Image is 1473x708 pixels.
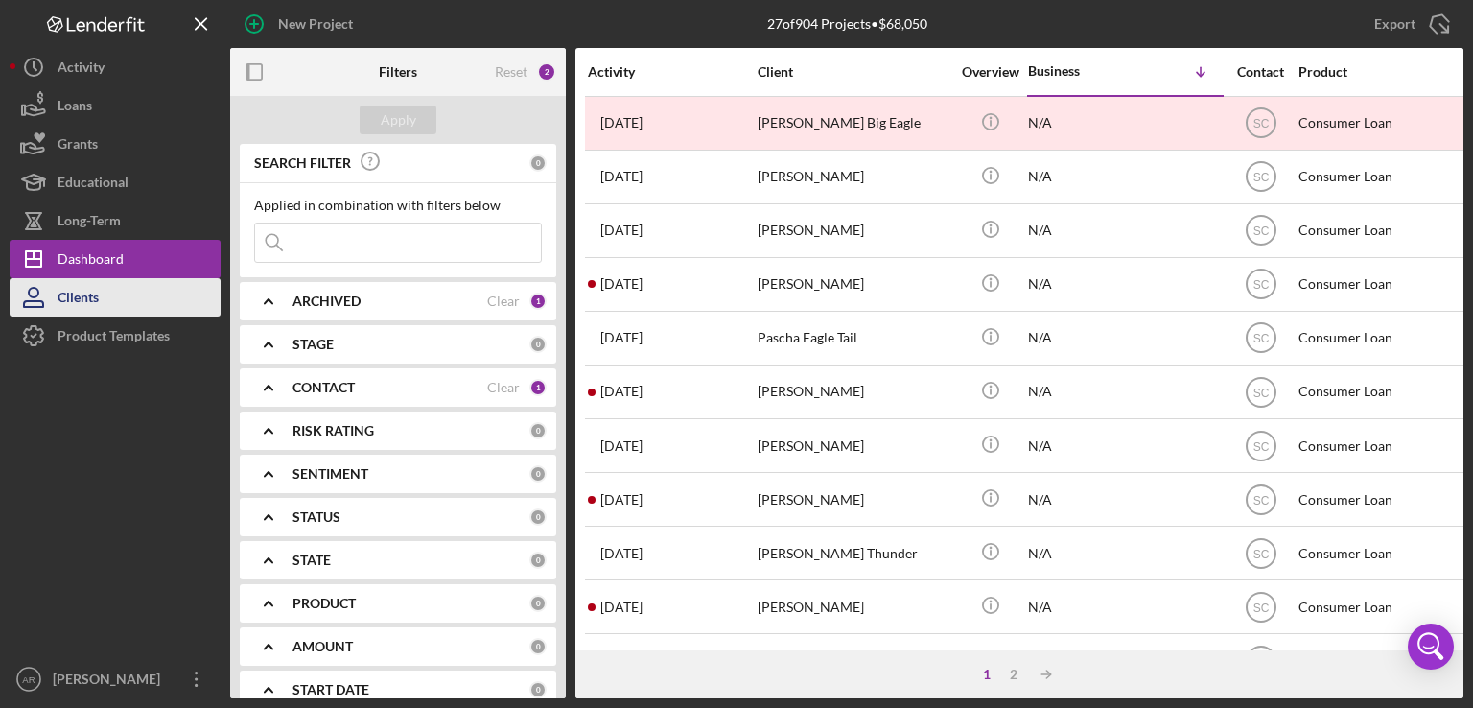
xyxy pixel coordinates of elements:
[292,466,368,482] b: SENTIMENT
[758,420,949,471] div: [PERSON_NAME]
[292,380,355,395] b: CONTACT
[1028,313,1220,364] div: N/A
[58,201,121,245] div: Long-Term
[1028,581,1220,632] div: N/A
[10,278,221,317] button: Clients
[600,276,643,292] time: 2025-07-23 02:05
[758,313,949,364] div: Pascha Eagle Tail
[1028,98,1220,149] div: N/A
[529,552,547,569] div: 0
[529,293,547,310] div: 1
[381,106,416,134] div: Apply
[495,64,527,80] div: Reset
[10,317,221,355] button: Product Templates
[58,240,124,283] div: Dashboard
[529,154,547,172] div: 0
[758,64,949,80] div: Client
[758,205,949,256] div: [PERSON_NAME]
[10,163,221,201] button: Educational
[58,86,92,130] div: Loans
[10,125,221,163] button: Grants
[58,317,170,360] div: Product Templates
[529,638,547,655] div: 0
[529,465,547,483] div: 0
[58,125,98,168] div: Grants
[758,366,949,417] div: [PERSON_NAME]
[1252,386,1269,399] text: SC
[758,581,949,632] div: [PERSON_NAME]
[1028,474,1220,525] div: N/A
[379,64,417,80] b: Filters
[292,553,331,568] b: STATE
[292,639,353,654] b: AMOUNT
[600,600,643,615] time: 2025-08-04 16:01
[487,380,520,395] div: Clear
[758,98,949,149] div: [PERSON_NAME] Big Eagle
[230,5,372,43] button: New Project
[600,384,643,399] time: 2025-07-30 20:07
[529,508,547,526] div: 0
[254,155,351,171] b: SEARCH FILTER
[58,278,99,321] div: Clients
[10,86,221,125] a: Loans
[767,16,927,32] div: 27 of 904 Projects • $68,050
[1000,667,1027,682] div: 2
[1355,5,1463,43] button: Export
[10,48,221,86] button: Activity
[1028,420,1220,471] div: N/A
[600,492,643,507] time: 2025-07-30 20:51
[529,681,547,698] div: 0
[758,474,949,525] div: [PERSON_NAME]
[529,379,547,396] div: 1
[1028,259,1220,310] div: N/A
[600,223,643,238] time: 2025-07-28 16:51
[600,169,643,184] time: 2025-07-17 14:07
[1028,635,1220,686] div: N/A
[292,294,361,309] b: ARCHIVED
[1252,171,1269,184] text: SC
[278,5,353,43] div: New Project
[1028,152,1220,202] div: N/A
[758,259,949,310] div: [PERSON_NAME]
[292,509,340,525] b: STATUS
[1252,332,1269,345] text: SC
[1028,528,1220,578] div: N/A
[529,336,547,353] div: 0
[973,667,1000,682] div: 1
[758,152,949,202] div: [PERSON_NAME]
[529,595,547,612] div: 0
[1408,624,1454,670] div: Open Intercom Messenger
[292,337,334,352] b: STAGE
[600,546,643,561] time: 2025-08-01 19:35
[1374,5,1415,43] div: Export
[360,106,436,134] button: Apply
[1252,224,1269,238] text: SC
[292,682,369,697] b: START DATE
[600,330,643,345] time: 2025-07-29 03:53
[1028,366,1220,417] div: N/A
[758,528,949,578] div: [PERSON_NAME] Thunder
[22,674,35,685] text: AR
[1252,117,1269,130] text: SC
[529,422,547,439] div: 0
[1028,63,1124,79] div: Business
[1028,205,1220,256] div: N/A
[58,163,129,206] div: Educational
[58,48,105,91] div: Activity
[1252,278,1269,292] text: SC
[600,438,643,454] time: 2025-08-05 18:54
[1252,547,1269,560] text: SC
[10,240,221,278] button: Dashboard
[954,64,1026,80] div: Overview
[600,115,643,130] time: 2025-07-14 17:00
[1225,64,1297,80] div: Contact
[10,201,221,240] button: Long-Term
[588,64,756,80] div: Activity
[254,198,542,213] div: Applied in combination with filters below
